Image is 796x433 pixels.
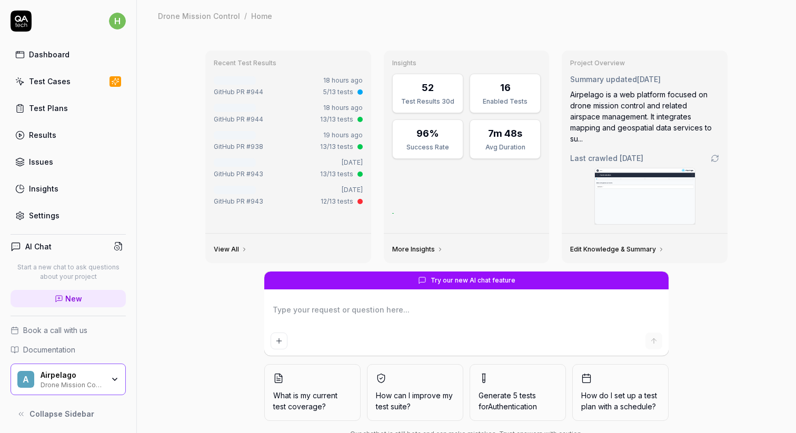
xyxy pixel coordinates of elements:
span: A [17,371,34,388]
a: Test Plans [11,98,126,118]
h3: Insights [392,59,541,67]
a: Book a call with us [11,325,126,336]
span: New [65,293,82,304]
div: 7m 48s [488,126,522,140]
button: Add attachment [271,333,287,349]
div: GitHub PR #938 [214,142,263,152]
span: What is my current test coverage? [273,390,352,412]
button: Generate 5 tests forAuthentication [470,364,566,421]
span: Book a call with us [23,325,87,336]
button: How can I improve my test suite? [367,364,463,421]
button: How do I set up a test plan with a schedule? [572,364,669,421]
span: Last crawled [570,153,643,164]
p: Start a new chat to ask questions about your project [11,263,126,281]
div: Test Plans [29,103,68,114]
span: Generate 5 tests for Authentication [479,391,537,411]
time: 19 hours ago [323,131,363,139]
a: 19 hours agoGitHub PR #93813/13 tests [212,128,365,154]
div: Insights [29,183,58,194]
div: 13/13 tests [320,115,353,124]
h3: Recent Test Results [214,59,363,67]
div: GitHub PR #944 [214,115,263,124]
div: 16 [500,80,511,95]
div: Drone Mission Control [41,380,104,388]
div: Enabled Tests [476,97,534,106]
img: Screenshot [595,168,695,224]
a: More Insights [392,245,443,254]
div: 12/13 tests [321,197,353,206]
a: Settings [11,205,126,226]
a: Go to crawling settings [711,154,719,163]
h3: Project Overview [570,59,719,67]
span: Collapse Sidebar [29,408,94,419]
div: 13/13 tests [320,142,353,152]
time: [DATE] [342,186,363,194]
a: 18 hours agoGitHub PR #94413/13 tests [212,101,365,126]
div: Test Results 30d [399,97,456,106]
div: Airpelago [41,370,104,380]
div: Drone Mission Control [158,11,240,21]
span: Summary updated [570,75,637,84]
a: View All [214,245,247,254]
div: Issues [29,156,53,167]
a: 18 hours agoGitHub PR #9445/13 tests [212,74,365,99]
a: Dashboard [11,44,126,65]
div: 5/13 tests [323,87,353,97]
a: Documentation [11,344,126,355]
button: h [109,11,126,32]
div: Settings [29,210,59,221]
a: New [11,290,126,307]
a: Insights [11,178,126,199]
div: Dashboard [29,49,69,60]
div: / [244,11,247,21]
button: What is my current test coverage? [264,364,361,421]
div: 13/13 tests [320,169,353,179]
a: Issues [11,152,126,172]
div: GitHub PR #943 [214,169,263,179]
time: [DATE] [637,75,661,84]
div: Airpelago is a web platform focused on drone mission control and related airspace management. It ... [570,89,719,144]
button: Collapse Sidebar [11,404,126,425]
a: [DATE]GitHub PR #94312/13 tests [212,183,365,208]
a: Edit Knowledge & Summary [570,245,664,254]
time: 18 hours ago [323,76,363,84]
span: Try our new AI chat feature [431,276,515,285]
div: Home [251,11,272,21]
span: How can I improve my test suite? [376,390,454,412]
a: Test Cases [11,71,126,92]
time: [DATE] [620,154,643,163]
span: How do I set up a test plan with a schedule? [581,390,660,412]
div: Test Cases [29,76,71,87]
a: [DATE]GitHub PR #94313/13 tests [212,156,365,181]
div: 96% [416,126,439,140]
div: GitHub PR #944 [214,87,263,97]
div: Results [29,129,56,140]
span: Documentation [23,344,75,355]
time: 18 hours ago [323,104,363,112]
time: [DATE] [342,158,363,166]
a: Results [11,125,126,145]
div: Success Rate [399,143,456,152]
div: GitHub PR #943 [214,197,263,206]
button: AAirpelagoDrone Mission Control [11,364,126,395]
div: 52 [422,80,434,95]
h4: AI Chat [25,241,52,252]
div: Avg Duration [476,143,534,152]
span: h [109,13,126,29]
